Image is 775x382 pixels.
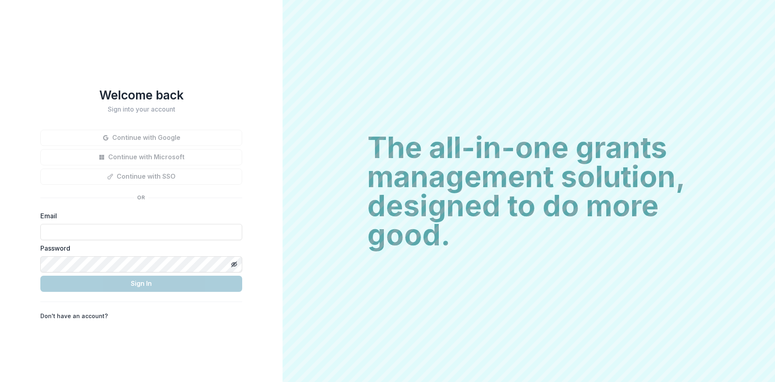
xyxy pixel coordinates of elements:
p: Don't have an account? [40,312,108,320]
button: Continue with Microsoft [40,149,242,165]
button: Sign In [40,276,242,292]
label: Email [40,211,237,221]
h1: Welcome back [40,88,242,102]
label: Password [40,243,237,253]
h2: Sign into your account [40,106,242,113]
button: Toggle password visibility [228,258,241,271]
button: Continue with SSO [40,169,242,185]
button: Continue with Google [40,130,242,146]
